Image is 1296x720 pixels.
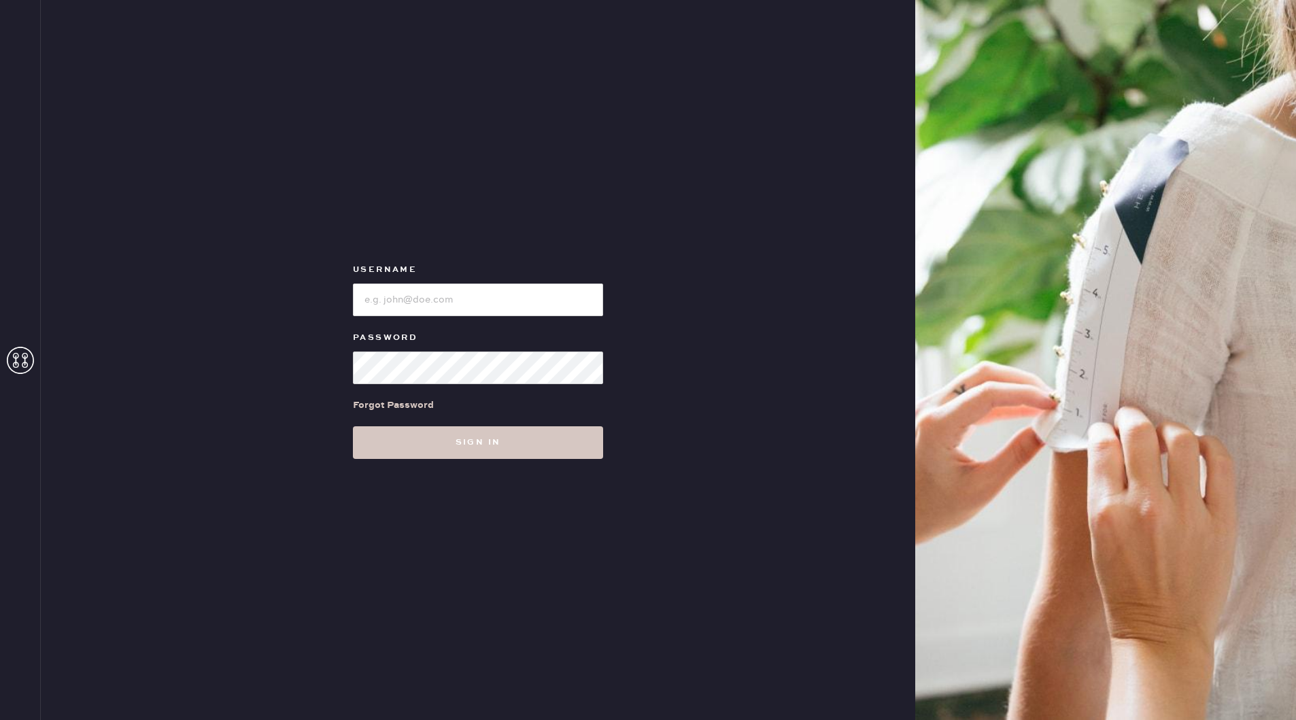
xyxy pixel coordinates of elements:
button: Sign in [353,426,603,459]
div: Forgot Password [353,398,434,413]
label: Password [353,330,603,346]
input: e.g. john@doe.com [353,284,603,316]
label: Username [353,262,603,278]
a: Forgot Password [353,384,434,426]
